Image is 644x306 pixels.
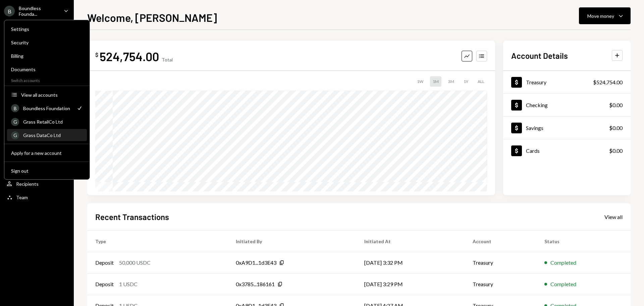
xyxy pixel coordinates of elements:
div: Settings [11,26,83,32]
a: Documents [7,63,87,75]
div: B [11,104,19,112]
h2: Recent Transactions [95,211,169,222]
div: Grass RetailCo Ltd [23,119,83,125]
h2: Account Details [511,50,568,61]
td: [DATE] 3:32 PM [356,252,464,273]
div: 0xA9D1...1d3E43 [236,259,276,267]
div: $0.00 [609,147,623,155]
th: Status [536,230,631,252]
div: Total [162,57,173,62]
div: $524,754.00 [593,78,623,86]
div: Treasury [526,79,546,85]
div: Cards [526,147,540,154]
button: View all accounts [7,89,87,101]
th: Type [87,230,228,252]
div: Boundless Founda... [19,5,58,17]
div: Deposit [95,280,114,288]
div: 50,000 USDC [119,259,151,267]
div: 1W [414,76,426,87]
div: Switch accounts [4,77,90,83]
div: Apply for a new account [11,150,83,156]
div: 524,754.00 [100,49,159,64]
div: Completed [550,280,576,288]
div: Completed [550,259,576,267]
div: 1 USDC [119,280,138,288]
div: Sign out [11,168,83,174]
td: Treasury [465,252,536,273]
div: $ [95,51,98,58]
button: Apply for a new account [7,147,87,159]
div: $0.00 [609,124,623,132]
div: 1M [430,76,441,87]
button: Sign out [7,165,87,177]
th: Initiated By [228,230,356,252]
div: Security [11,40,83,45]
a: Savings$0.00 [503,117,631,139]
div: 3M [445,76,457,87]
div: Team [16,194,28,200]
a: Cards$0.00 [503,139,631,162]
div: $0.00 [609,101,623,109]
a: View all [604,213,623,220]
div: Checking [526,102,548,108]
div: Billing [11,53,83,59]
div: Deposit [95,259,114,267]
th: Account [465,230,536,252]
th: Initiated At [356,230,464,252]
div: G [11,118,19,126]
a: Team [4,191,70,203]
h1: Welcome, [PERSON_NAME] [87,11,217,24]
div: Savings [526,125,543,131]
a: Security [7,36,87,48]
div: ALL [475,76,487,87]
div: 0x3785...186161 [236,280,275,288]
a: Billing [7,50,87,62]
div: Move money [587,12,614,19]
td: Treasury [465,273,536,295]
div: View all accounts [21,92,83,98]
div: G [11,131,19,139]
div: 1Y [461,76,471,87]
a: GGrass DataCo Ltd [7,129,87,141]
div: Boundless Foundation [23,105,72,111]
div: Recipients [16,181,39,187]
div: B [4,6,15,16]
a: GGrass RetailCo Ltd [7,116,87,128]
button: Move money [579,7,631,24]
a: Checking$0.00 [503,94,631,116]
a: Treasury$524,754.00 [503,71,631,93]
a: Settings [7,23,87,35]
a: Recipients [4,178,70,190]
div: Grass DataCo Ltd [23,132,83,138]
td: [DATE] 3:29 PM [356,273,464,295]
div: Documents [11,67,83,72]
